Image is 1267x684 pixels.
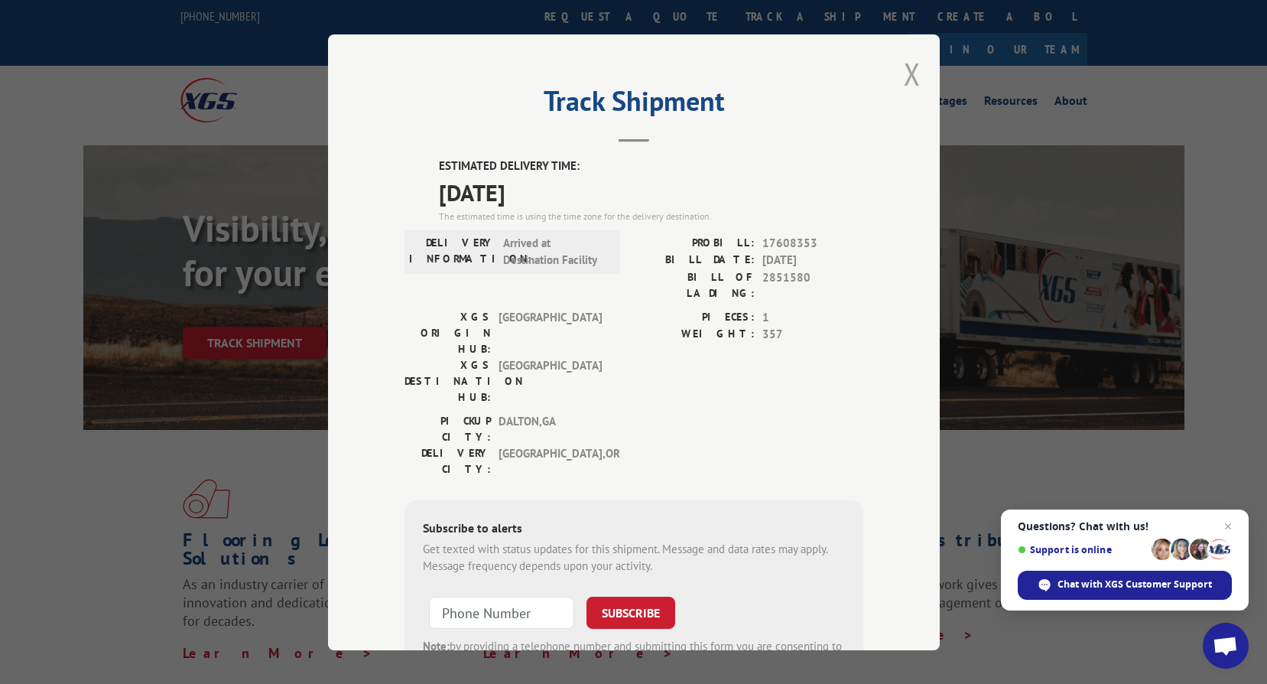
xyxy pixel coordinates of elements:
[499,308,602,357] span: [GEOGRAPHIC_DATA]
[904,54,921,94] button: Close modal
[499,445,602,477] span: [GEOGRAPHIC_DATA] , OR
[1203,623,1249,669] div: Open chat
[499,412,602,445] span: DALTON , GA
[586,596,675,628] button: SUBSCRIBE
[634,252,755,269] label: BILL DATE:
[439,174,863,209] span: [DATE]
[762,234,863,252] span: 17608353
[499,357,602,405] span: [GEOGRAPHIC_DATA]
[404,445,491,477] label: DELIVERY CITY:
[634,308,755,326] label: PIECES:
[762,326,863,344] span: 357
[1018,544,1146,555] span: Support is online
[1018,571,1232,600] div: Chat with XGS Customer Support
[762,308,863,326] span: 1
[634,269,755,301] label: BILL OF LADING:
[404,412,491,445] label: PICKUP CITY:
[404,357,491,405] label: XGS DESTINATION HUB:
[423,638,450,653] strong: Note:
[762,269,863,301] span: 2851580
[409,234,495,269] label: DELIVERY INFORMATION:
[634,326,755,344] label: WEIGHT:
[439,158,863,175] label: ESTIMATED DELIVERY TIME:
[1018,520,1232,533] span: Questions? Chat with us!
[404,90,863,119] h2: Track Shipment
[423,518,845,540] div: Subscribe to alerts
[1219,517,1237,536] span: Close chat
[423,540,845,575] div: Get texted with status updates for this shipment. Message and data rates may apply. Message frequ...
[439,209,863,223] div: The estimated time is using the time zone for the delivery destination.
[503,234,606,269] span: Arrived at Destination Facility
[762,252,863,269] span: [DATE]
[429,596,574,628] input: Phone Number
[404,308,491,357] label: XGS ORIGIN HUB:
[634,234,755,252] label: PROBILL:
[1057,578,1212,591] span: Chat with XGS Customer Support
